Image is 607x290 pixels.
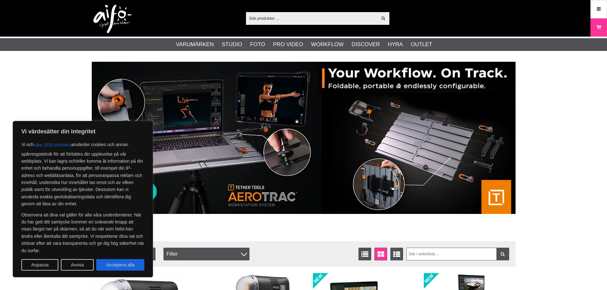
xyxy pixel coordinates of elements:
[34,139,71,151] button: våra 1530 partners
[250,40,265,49] a: Foto
[93,5,132,33] img: logo.png
[411,40,432,49] a: Outlet
[61,259,94,271] button: Avvisa
[311,40,343,49] a: Workflow
[390,248,403,260] a: Utökad listvisning
[351,40,380,49] a: Discover
[246,13,378,23] input: Sök produkter ...
[96,259,144,271] button: Acceptera alla
[406,248,509,260] input: Sök i artikellista ...
[163,248,249,260] div: Filter
[374,248,387,260] a: Fönstervisning
[222,40,242,49] a: Studio
[92,62,516,214] img: Annons:007 banner-header-aerotrac-1390x500.jpg
[176,40,214,49] a: Varumärken
[273,40,303,49] a: Pro Video
[21,211,144,254] p: Observera att dina val gäller för alla våra underdomäner. När du har gett ditt samtycke kommer en...
[388,40,403,49] a: Hyra
[496,248,509,260] a: Filtrera
[358,248,371,260] a: Listvisning
[21,128,144,135] p: Vi värdesätter din integritet
[13,121,153,277] div: Vi värdesätter din integritet
[21,259,58,271] button: Anpassa
[21,139,144,208] p: Vi och använder cookies och annan spårningsteknik för att förbättra din upplevelse på vår webbpla...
